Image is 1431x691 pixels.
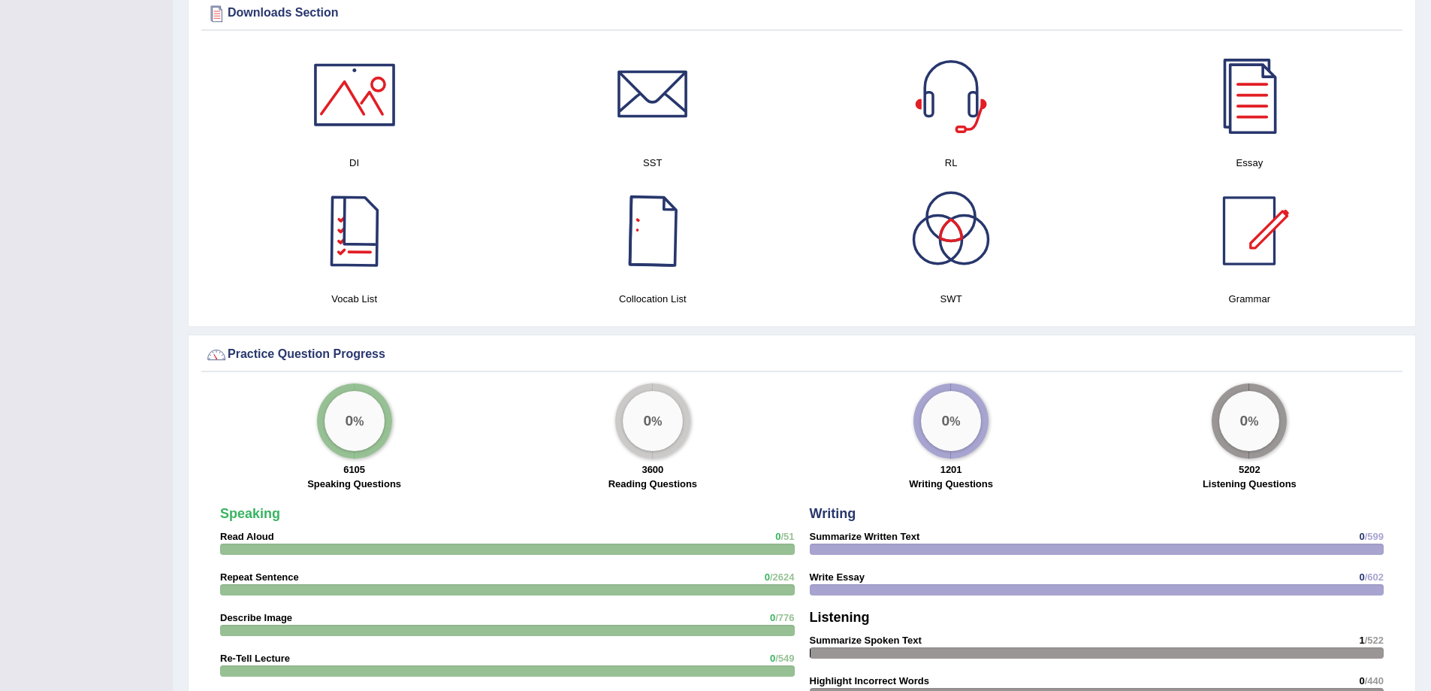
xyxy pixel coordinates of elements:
[810,675,929,686] strong: Highlight Incorrect Words
[810,531,920,542] strong: Summarize Written Text
[770,571,795,583] span: /2624
[511,155,794,171] h4: SST
[1359,571,1364,583] span: 0
[643,412,651,429] big: 0
[1240,412,1248,429] big: 0
[205,344,1399,366] div: Practice Question Progress
[343,464,365,475] strong: 6105
[1359,635,1364,646] span: 1
[307,477,401,491] label: Speaking Questions
[220,612,292,623] strong: Describe Image
[775,653,794,664] span: /549
[205,2,1399,25] div: Downloads Section
[642,464,663,475] strong: 3600
[810,635,922,646] strong: Summarize Spoken Text
[345,412,353,429] big: 0
[213,291,496,307] h4: Vocab List
[623,391,683,451] div: %
[1365,571,1384,583] span: /602
[770,653,775,664] span: 0
[775,612,794,623] span: /776
[810,571,865,583] strong: Write Essay
[1359,531,1364,542] span: 0
[220,571,299,583] strong: Repeat Sentence
[1365,675,1384,686] span: /440
[1239,464,1260,475] strong: 5202
[220,653,290,664] strong: Re-Tell Lecture
[940,464,962,475] strong: 1201
[1108,155,1391,171] h4: Essay
[1365,635,1384,646] span: /522
[780,531,794,542] span: /51
[909,477,993,491] label: Writing Questions
[810,506,856,521] strong: Writing
[220,531,274,542] strong: Read Aloud
[810,610,870,625] strong: Listening
[325,391,385,451] div: %
[1108,291,1391,307] h4: Grammar
[921,391,981,451] div: %
[1219,391,1279,451] div: %
[1359,675,1364,686] span: 0
[942,412,950,429] big: 0
[775,531,780,542] span: 0
[770,612,775,623] span: 0
[810,155,1093,171] h4: RL
[220,506,280,521] strong: Speaking
[810,291,1093,307] h4: SWT
[765,571,770,583] span: 0
[1203,477,1297,491] label: Listening Questions
[608,477,697,491] label: Reading Questions
[213,155,496,171] h4: DI
[511,291,794,307] h4: Collocation List
[1365,531,1384,542] span: /599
